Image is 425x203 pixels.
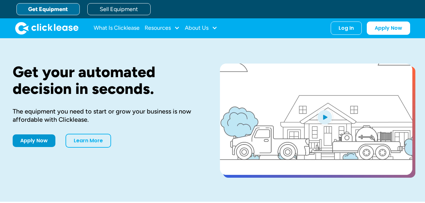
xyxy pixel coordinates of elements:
[16,3,80,15] a: Get Equipment
[13,134,55,147] a: Apply Now
[13,107,200,124] div: The equipment you need to start or grow your business is now affordable with Clicklease.
[15,22,78,34] img: Clicklease logo
[367,22,410,35] a: Apply Now
[15,22,78,34] a: home
[145,22,180,34] div: Resources
[66,134,111,148] a: Learn More
[87,3,151,15] a: Sell Equipment
[185,22,217,34] div: About Us
[94,22,140,34] a: What Is Clicklease
[339,25,354,31] div: Log In
[220,64,412,175] a: open lightbox
[13,64,200,97] h1: Get your automated decision in seconds.
[316,108,333,126] img: Blue play button logo on a light blue circular background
